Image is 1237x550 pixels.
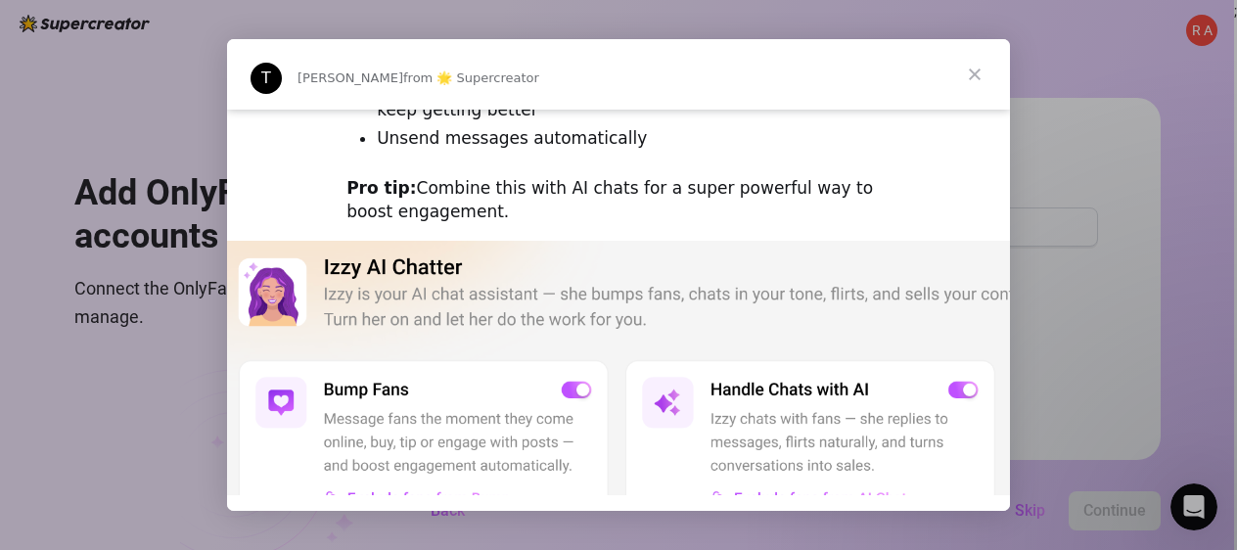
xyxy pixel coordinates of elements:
b: Pro tip: [346,178,416,198]
div: Combine this with AI chats for a super powerful way to boost engagement. [346,177,891,224]
span: from 🌟 Supercreator [403,70,539,85]
span: Close [939,39,1010,110]
span: [PERSON_NAME] [298,70,403,85]
li: Unsend messages automatically [377,127,891,151]
div: Profile image for Tanya [251,63,282,94]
